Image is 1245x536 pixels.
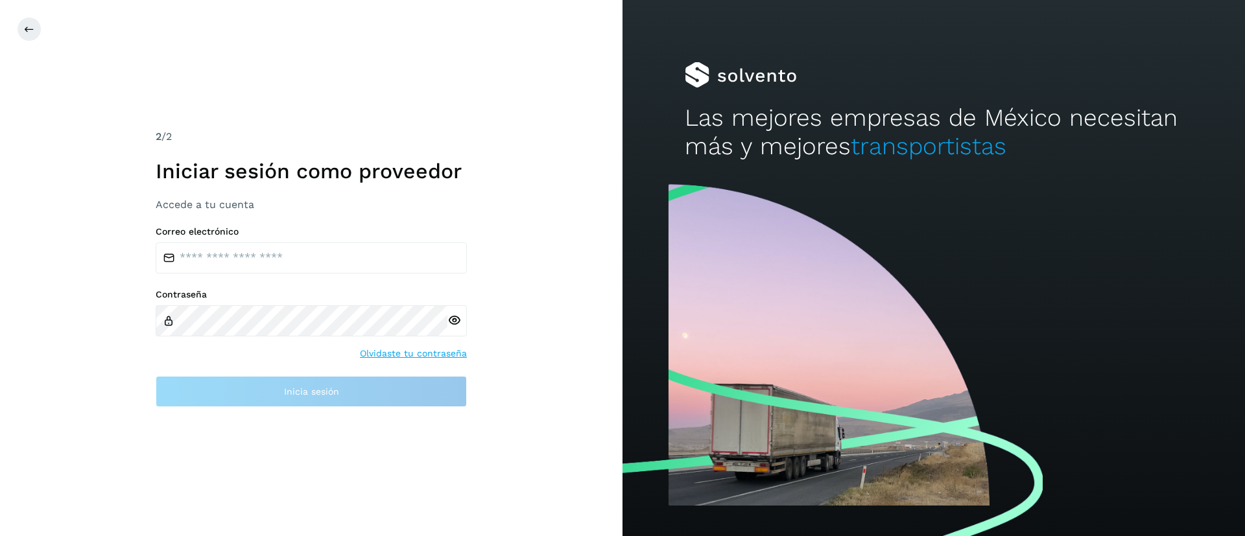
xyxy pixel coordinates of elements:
[851,132,1006,160] span: transportistas
[156,289,467,300] label: Contraseña
[156,376,467,407] button: Inicia sesión
[156,198,467,211] h3: Accede a tu cuenta
[360,347,467,360] a: Olvidaste tu contraseña
[685,104,1183,161] h2: Las mejores empresas de México necesitan más y mejores
[284,387,339,396] span: Inicia sesión
[156,226,467,237] label: Correo electrónico
[156,130,161,143] span: 2
[156,159,467,183] h1: Iniciar sesión como proveedor
[156,129,467,145] div: /2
